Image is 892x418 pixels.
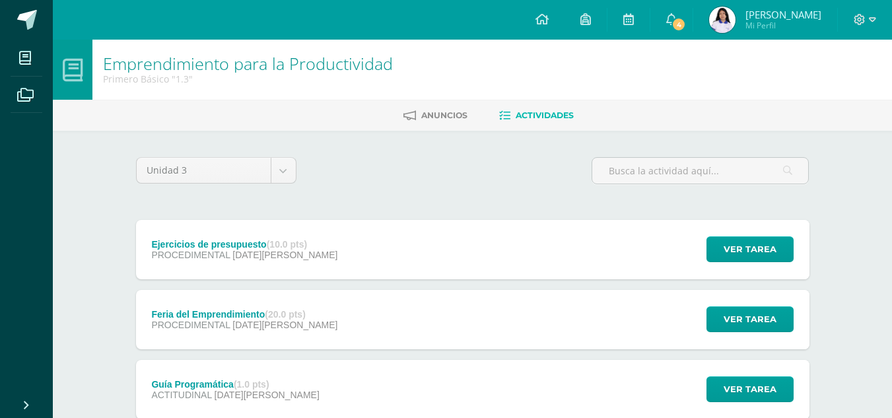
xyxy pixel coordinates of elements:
[516,110,574,120] span: Actividades
[403,105,467,126] a: Anuncios
[706,376,794,402] button: Ver tarea
[103,73,393,85] div: Primero Básico '1.3'
[592,158,808,184] input: Busca la actividad aquí...
[499,105,574,126] a: Actividades
[232,320,337,330] span: [DATE][PERSON_NAME]
[151,320,230,330] span: PROCEDIMENTAL
[103,54,393,73] h1: Emprendimiento para la Productividad
[234,379,269,390] strong: (1.0 pts)
[745,8,821,21] span: [PERSON_NAME]
[706,236,794,262] button: Ver tarea
[151,309,337,320] div: Feria del Emprendimiento
[709,7,736,33] img: ad9b7aa70152a110dbafa10cf002ce27.png
[151,390,211,400] span: ACTITUDINAL
[421,110,467,120] span: Anuncios
[232,250,337,260] span: [DATE][PERSON_NAME]
[724,377,776,401] span: Ver tarea
[267,239,307,250] strong: (10.0 pts)
[724,237,776,261] span: Ver tarea
[151,239,337,250] div: Ejercicios de presupuesto
[265,309,305,320] strong: (20.0 pts)
[215,390,320,400] span: [DATE][PERSON_NAME]
[151,379,319,390] div: Guía Programática
[745,20,821,31] span: Mi Perfil
[147,158,261,183] span: Unidad 3
[724,307,776,331] span: Ver tarea
[706,306,794,332] button: Ver tarea
[151,250,230,260] span: PROCEDIMENTAL
[103,52,393,75] a: Emprendimiento para la Productividad
[137,158,296,183] a: Unidad 3
[671,17,686,32] span: 4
